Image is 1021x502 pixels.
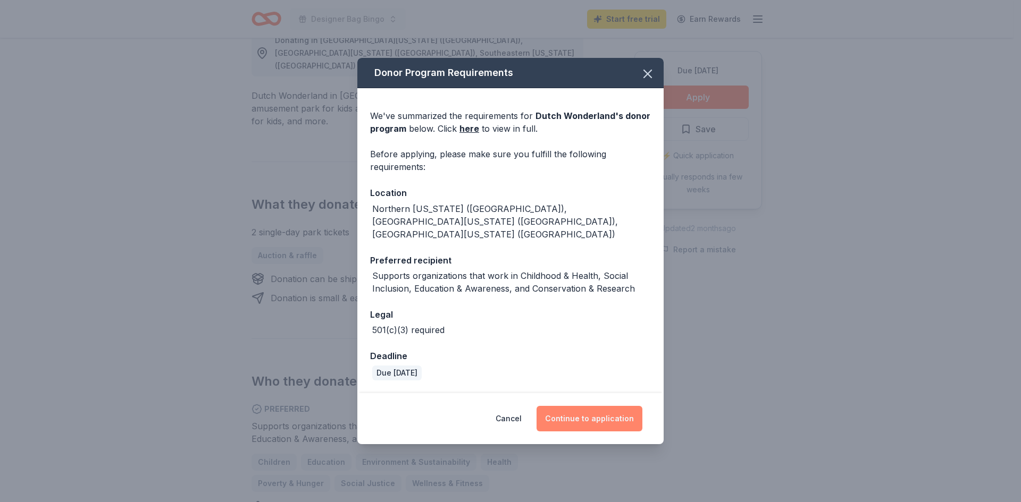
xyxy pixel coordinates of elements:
[370,308,651,321] div: Legal
[537,406,642,431] button: Continue to application
[372,269,651,295] div: Supports organizations that work in Childhood & Health, Social Inclusion, Education & Awareness, ...
[370,349,651,363] div: Deadline
[372,202,651,241] div: Northern [US_STATE] ([GEOGRAPHIC_DATA]), [GEOGRAPHIC_DATA][US_STATE] ([GEOGRAPHIC_DATA]), [GEOGRA...
[496,406,522,431] button: Cancel
[357,58,664,88] div: Donor Program Requirements
[370,109,651,135] div: We've summarized the requirements for below. Click to view in full.
[370,148,651,173] div: Before applying, please make sure you fulfill the following requirements:
[372,365,422,380] div: Due [DATE]
[459,122,479,135] a: here
[372,324,445,336] div: 501(c)(3) required
[370,253,651,267] div: Preferred recipient
[370,186,651,200] div: Location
